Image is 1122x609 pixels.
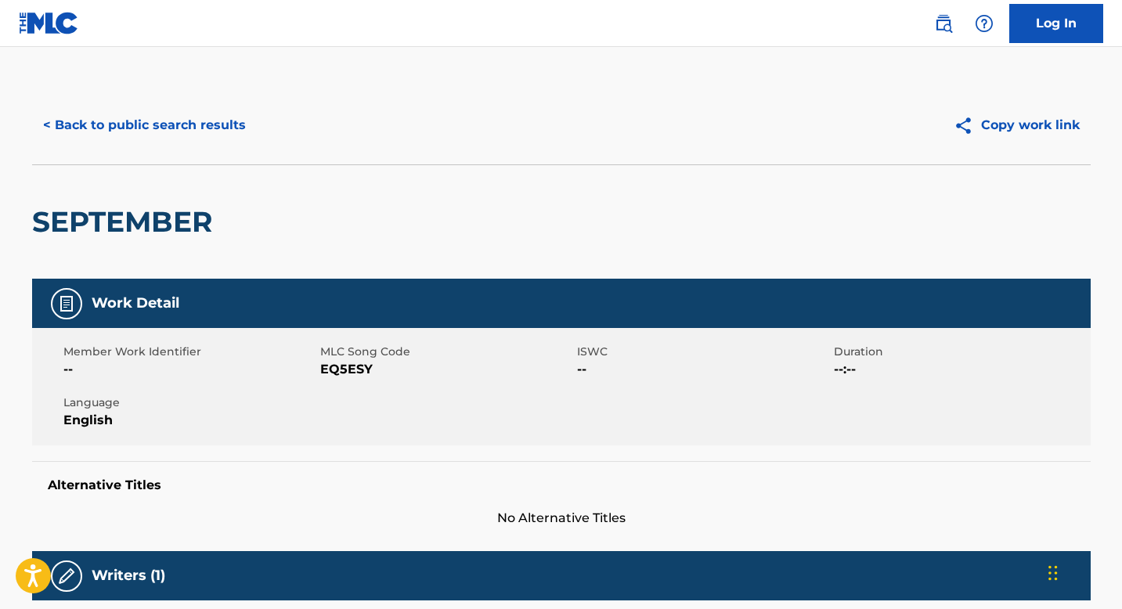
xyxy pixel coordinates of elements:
div: Drag [1048,550,1058,596]
span: Language [63,395,316,411]
button: < Back to public search results [32,106,257,145]
a: Log In [1009,4,1103,43]
img: Copy work link [954,116,981,135]
img: MLC Logo [19,12,79,34]
div: Help [969,8,1000,39]
span: Member Work Identifier [63,344,316,360]
span: No Alternative Titles [32,509,1091,528]
iframe: Chat Widget [1044,534,1122,609]
a: Public Search [928,8,959,39]
span: MLC Song Code [320,344,573,360]
h2: SEPTEMBER [32,204,220,240]
span: -- [63,360,316,379]
h5: Alternative Titles [48,477,1075,493]
span: English [63,411,316,430]
img: Writers [57,567,76,586]
img: search [934,14,953,33]
span: ISWC [577,344,830,360]
span: -- [577,360,830,379]
span: Duration [834,344,1087,360]
span: EQ5ESY [320,360,573,379]
h5: Writers (1) [92,567,165,585]
img: Work Detail [57,294,76,313]
button: Copy work link [943,106,1091,145]
span: --:-- [834,360,1087,379]
h5: Work Detail [92,294,179,312]
img: help [975,14,994,33]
